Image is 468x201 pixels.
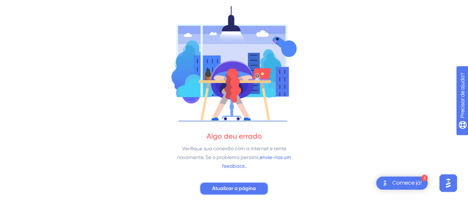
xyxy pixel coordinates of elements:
[200,182,268,195] button: Atualizar a página
[207,132,262,140] font: Algo deu errado
[222,154,291,169] font: envie-nos um feedback.
[437,172,459,194] iframe: Iniciador do Assistente de IA do UserGuiding
[381,179,389,188] img: imagem-do-lançador-texto-alternativo
[392,180,422,186] font: Comece já!
[376,177,428,190] div: Abra a lista de verificação Comece!, módulos restantes: 3
[17,3,63,9] font: Precisar de ajuda?
[423,176,426,180] font: 3
[177,146,286,160] font: Verifique sua conexão com a internet e tente novamente. Se o problema persistir,
[212,185,256,192] font: Atualizar a página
